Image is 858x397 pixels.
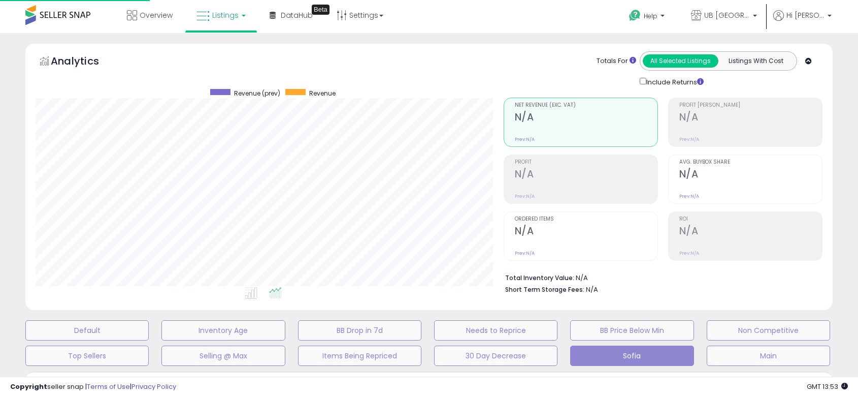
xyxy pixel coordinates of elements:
[10,382,176,392] div: seller snap | |
[679,168,822,182] h2: N/A
[505,285,584,294] b: Short Term Storage Fees:
[679,103,822,108] span: Profit [PERSON_NAME]
[707,320,830,341] button: Non Competitive
[621,2,675,33] a: Help
[309,89,336,98] span: Revenue
[10,382,47,391] strong: Copyright
[515,193,535,199] small: Prev: N/A
[161,320,285,341] button: Inventory Age
[515,168,657,182] h2: N/A
[434,346,557,366] button: 30 Day Decrease
[773,10,832,33] a: Hi [PERSON_NAME]
[570,346,694,366] button: Sofia
[281,10,313,20] span: DataHub
[679,225,822,239] h2: N/A
[679,111,822,125] h2: N/A
[505,273,574,282] b: Total Inventory Value:
[434,320,557,341] button: Needs to Reprice
[629,9,641,22] i: Get Help
[515,217,657,222] span: Ordered Items
[515,136,535,142] small: Prev: N/A
[298,320,421,341] button: BB Drop in 7d
[212,10,239,20] span: Listings
[679,136,699,142] small: Prev: N/A
[515,225,657,239] h2: N/A
[679,160,822,165] span: Avg. Buybox Share
[161,346,285,366] button: Selling @ Max
[25,346,149,366] button: Top Sellers
[505,271,815,283] li: N/A
[704,10,750,20] span: UB [GEOGRAPHIC_DATA]
[25,320,149,341] button: Default
[515,250,535,256] small: Prev: N/A
[51,54,119,71] h5: Analytics
[234,89,280,98] span: Revenue (prev)
[679,217,822,222] span: ROI
[679,193,699,199] small: Prev: N/A
[515,111,657,125] h2: N/A
[786,10,824,20] span: Hi [PERSON_NAME]
[644,12,657,20] span: Help
[597,56,636,66] div: Totals For
[718,54,794,68] button: Listings With Cost
[632,76,716,87] div: Include Returns
[679,250,699,256] small: Prev: N/A
[570,320,694,341] button: BB Price Below Min
[586,285,598,294] span: N/A
[312,5,329,15] div: Tooltip anchor
[140,10,173,20] span: Overview
[707,346,830,366] button: Main
[515,103,657,108] span: Net Revenue (Exc. VAT)
[643,54,718,68] button: All Selected Listings
[515,160,657,165] span: Profit
[298,346,421,366] button: Items Being Repriced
